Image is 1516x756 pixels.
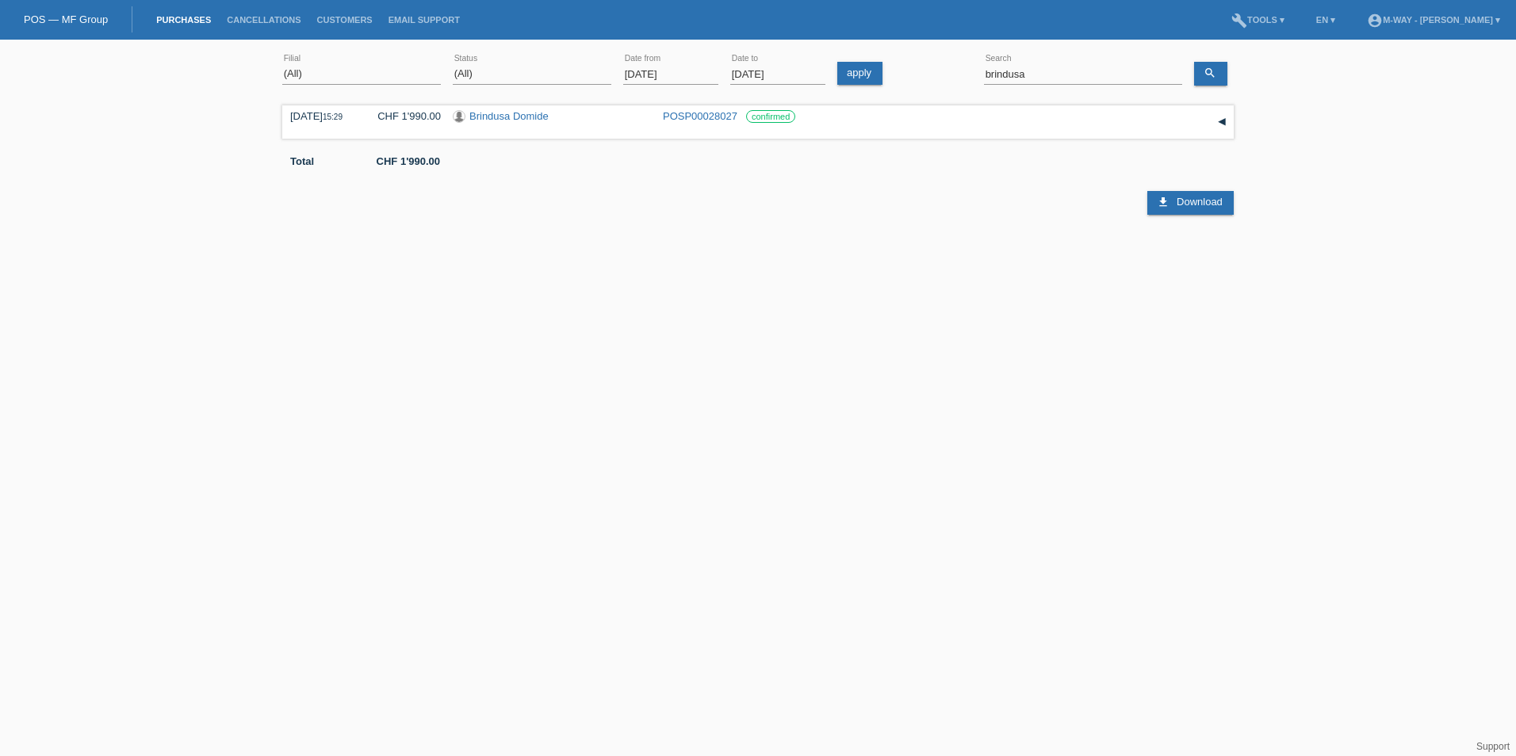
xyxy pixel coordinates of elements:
[1367,13,1383,29] i: account_circle
[381,15,468,25] a: Email Support
[24,13,108,25] a: POS — MF Group
[148,15,219,25] a: Purchases
[469,110,549,122] a: Brindusa Domide
[309,15,381,25] a: Customers
[1223,15,1292,25] a: buildTools ▾
[1308,15,1343,25] a: EN ▾
[1147,191,1233,215] a: download Download
[323,113,343,121] span: 15:29
[1476,741,1510,752] a: Support
[377,155,440,167] b: CHF 1'990.00
[1210,110,1234,134] div: expand/collapse
[746,110,795,123] label: confirmed
[219,15,308,25] a: Cancellations
[290,110,354,122] div: [DATE]
[1204,67,1216,79] i: search
[1194,62,1227,86] a: search
[290,155,314,167] b: Total
[663,110,737,122] a: POSP00028027
[366,110,441,122] div: CHF 1'990.00
[837,62,882,85] a: apply
[1157,196,1170,208] i: download
[1231,13,1247,29] i: build
[1177,196,1223,208] span: Download
[1359,15,1508,25] a: account_circlem-way - [PERSON_NAME] ▾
